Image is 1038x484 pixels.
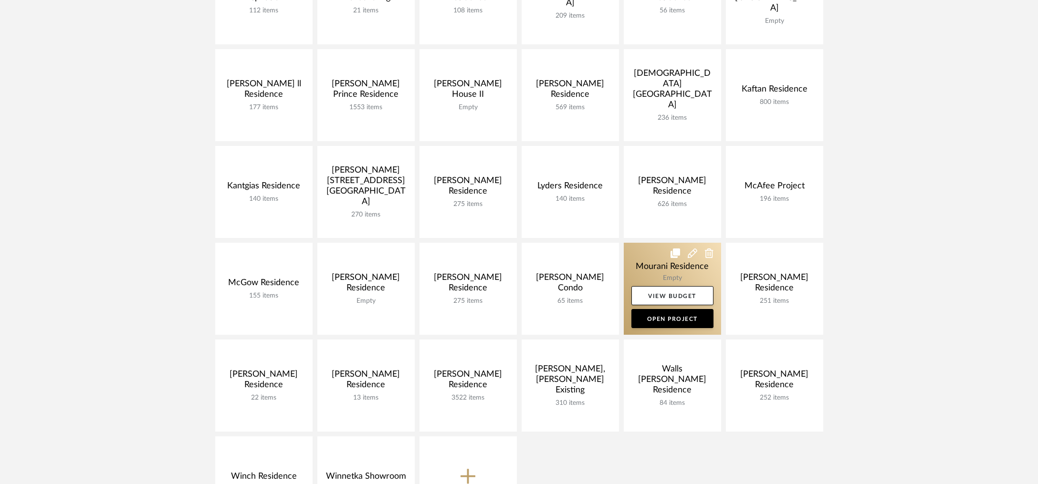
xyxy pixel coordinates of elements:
div: [PERSON_NAME] Residence [734,369,816,394]
div: Kantgias Residence [223,181,305,195]
div: 800 items [734,98,816,106]
div: [PERSON_NAME] Residence [325,272,407,297]
div: 65 items [529,297,611,305]
div: 270 items [325,211,407,219]
div: Walls [PERSON_NAME] Residence [631,364,713,399]
div: [PERSON_NAME] Prince Residence [325,79,407,103]
div: McAfee Project [734,181,816,195]
div: [PERSON_NAME] Residence [427,369,509,394]
div: Lyders Residence [529,181,611,195]
div: 252 items [734,394,816,402]
a: Open Project [631,309,713,328]
div: [PERSON_NAME] Residence [734,272,816,297]
div: 626 items [631,200,713,208]
div: [PERSON_NAME] Residence [427,272,509,297]
div: 112 items [223,7,305,15]
div: 140 items [223,195,305,203]
div: 569 items [529,103,611,112]
div: [PERSON_NAME] Residence [631,175,713,200]
div: 251 items [734,297,816,305]
div: 275 items [427,200,509,208]
div: [PERSON_NAME] Residence [529,79,611,103]
div: 108 items [427,7,509,15]
div: [PERSON_NAME], [PERSON_NAME] Existing [529,364,611,399]
div: [DEMOGRAPHIC_DATA] [GEOGRAPHIC_DATA] [631,68,713,114]
div: [PERSON_NAME] [STREET_ADDRESS][GEOGRAPHIC_DATA] [325,165,407,211]
div: 22 items [223,394,305,402]
div: Empty [325,297,407,305]
div: [PERSON_NAME] ll Residence [223,79,305,103]
div: 155 items [223,292,305,300]
div: 56 items [631,7,713,15]
div: 196 items [734,195,816,203]
div: 3522 items [427,394,509,402]
div: 13 items [325,394,407,402]
div: 140 items [529,195,611,203]
div: McGow Residence [223,278,305,292]
div: Empty [734,17,816,25]
div: 1553 items [325,103,407,112]
div: 275 items [427,297,509,305]
div: 310 items [529,399,611,407]
div: 21 items [325,7,407,15]
div: 177 items [223,103,305,112]
div: 209 items [529,12,611,20]
div: [PERSON_NAME] Condo [529,272,611,297]
div: Kaftan Residence [734,84,816,98]
a: View Budget [631,286,713,305]
div: 236 items [631,114,713,122]
div: [PERSON_NAME] Residence [427,175,509,200]
div: [PERSON_NAME] Residence [325,369,407,394]
div: [PERSON_NAME] House II [427,79,509,103]
div: [PERSON_NAME] Residence [223,369,305,394]
div: Empty [427,103,509,112]
div: 84 items [631,399,713,407]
